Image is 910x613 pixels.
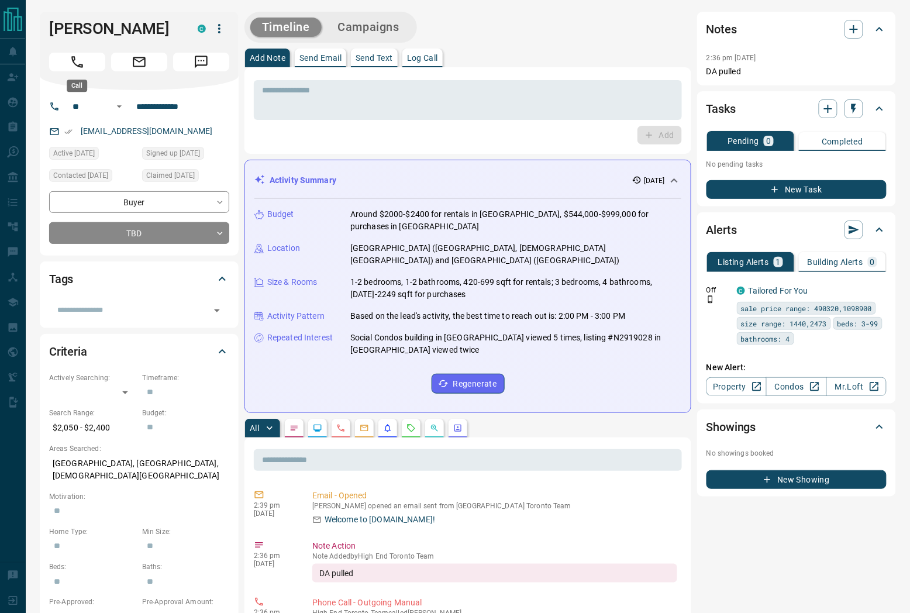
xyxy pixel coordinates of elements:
p: Baths: [142,562,229,572]
h2: Tasks [706,99,736,118]
div: Fri Sep 12 2025 [49,147,136,163]
p: 1-2 bedrooms, 1-2 bathrooms, 420-699 sqft for rentals; 3 bedrooms, 4 bathrooms, [DATE]-2249 sqft ... [350,276,681,301]
p: DA pulled [706,66,887,78]
p: Beds: [49,562,136,572]
button: Open [209,302,225,319]
div: Tasks [706,95,887,123]
p: [DATE] [254,509,295,518]
p: Home Type: [49,526,136,537]
span: Signed up [DATE] [146,147,200,159]
button: Campaigns [326,18,411,37]
svg: Lead Browsing Activity [313,423,322,433]
p: Budget [267,208,294,221]
div: Buyer [49,191,229,213]
a: Property [706,377,767,396]
svg: Notes [289,423,299,433]
p: Welcome to [DOMAIN_NAME]! [325,514,435,526]
p: Min Size: [142,526,229,537]
p: Building Alerts [808,258,863,266]
p: [PERSON_NAME] opened an email sent from [GEOGRAPHIC_DATA] Toronto Team [312,502,677,510]
p: Areas Searched: [49,443,229,454]
span: beds: 3-99 [837,318,878,329]
div: TBD [49,222,229,244]
p: 2:36 pm [254,552,295,560]
svg: Push Notification Only [706,295,715,304]
p: Off [706,285,730,295]
p: Around $2000-$2400 for rentals in [GEOGRAPHIC_DATA], $544,000-$999,000 for purchases in [GEOGRAPH... [350,208,681,233]
p: Pre-Approved: [49,597,136,607]
div: condos.ca [198,25,206,33]
p: Log Call [407,54,438,62]
div: Fri Sep 12 2025 [49,169,136,185]
p: Size & Rooms [267,276,318,288]
svg: Listing Alerts [383,423,392,433]
svg: Calls [336,423,346,433]
svg: Requests [406,423,416,433]
span: Active [DATE] [53,147,95,159]
p: Send Email [299,54,342,62]
p: Location [267,242,300,254]
span: Message [173,53,229,71]
p: Activity Summary [270,174,336,187]
div: Fri Sep 12 2025 [142,169,229,185]
div: Call [67,80,87,92]
a: Condos [766,377,826,396]
p: Send Text [356,54,393,62]
div: Notes [706,15,887,43]
a: Tailored For You [749,286,808,295]
p: Actively Searching: [49,373,136,383]
p: Email - Opened [312,490,677,502]
p: Listing Alerts [718,258,769,266]
div: Criteria [49,338,229,366]
p: No pending tasks [706,156,887,173]
p: Based on the lead's activity, the best time to reach out is: 2:00 PM - 3:00 PM [350,310,625,322]
span: size range: 1440,2473 [741,318,827,329]
h2: Showings [706,418,756,436]
p: Activity Pattern [267,310,325,322]
span: Email [111,53,167,71]
p: Timeframe: [142,373,229,383]
p: Add Note [250,54,285,62]
p: Phone Call - Outgoing Manual [312,597,677,609]
button: New Task [706,180,887,199]
span: Call [49,53,105,71]
p: Repeated Interest [267,332,333,344]
p: Search Range: [49,408,136,418]
button: New Showing [706,470,887,489]
p: [DATE] [644,175,665,186]
h2: Notes [706,20,737,39]
p: [GEOGRAPHIC_DATA], [GEOGRAPHIC_DATA], [DEMOGRAPHIC_DATA][GEOGRAPHIC_DATA] [49,454,229,485]
svg: Opportunities [430,423,439,433]
h2: Tags [49,270,73,288]
div: Alerts [706,216,887,244]
p: [GEOGRAPHIC_DATA] ([GEOGRAPHIC_DATA], [DEMOGRAPHIC_DATA][GEOGRAPHIC_DATA]) and [GEOGRAPHIC_DATA] ... [350,242,681,267]
button: Timeline [250,18,322,37]
p: 2:36 pm [DATE] [706,54,756,62]
p: 1 [776,258,781,266]
svg: Emails [360,423,369,433]
p: No showings booked [706,448,887,459]
h2: Alerts [706,221,737,239]
p: Pre-Approval Amount: [142,597,229,607]
div: DA pulled [312,564,677,583]
div: Showings [706,413,887,441]
p: 2:39 pm [254,501,295,509]
span: Claimed [DATE] [146,170,195,181]
p: 0 [766,137,771,145]
p: [DATE] [254,560,295,568]
p: 0 [870,258,875,266]
svg: Email Verified [64,128,73,136]
span: bathrooms: 4 [741,333,790,345]
div: Fri Sep 12 2025 [142,147,229,163]
div: condos.ca [737,287,745,295]
p: Note Added by High End Toronto Team [312,552,677,560]
p: Social Condos building in [GEOGRAPHIC_DATA] viewed 5 times, listing #N2919028 in [GEOGRAPHIC_DATA... [350,332,681,356]
span: sale price range: 490320,1098900 [741,302,872,314]
p: $2,050 - $2,400 [49,418,136,438]
p: Budget: [142,408,229,418]
h1: [PERSON_NAME] [49,19,180,38]
p: All [250,424,259,432]
p: New Alert: [706,361,887,374]
p: Note Action [312,540,677,552]
p: Motivation: [49,491,229,502]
